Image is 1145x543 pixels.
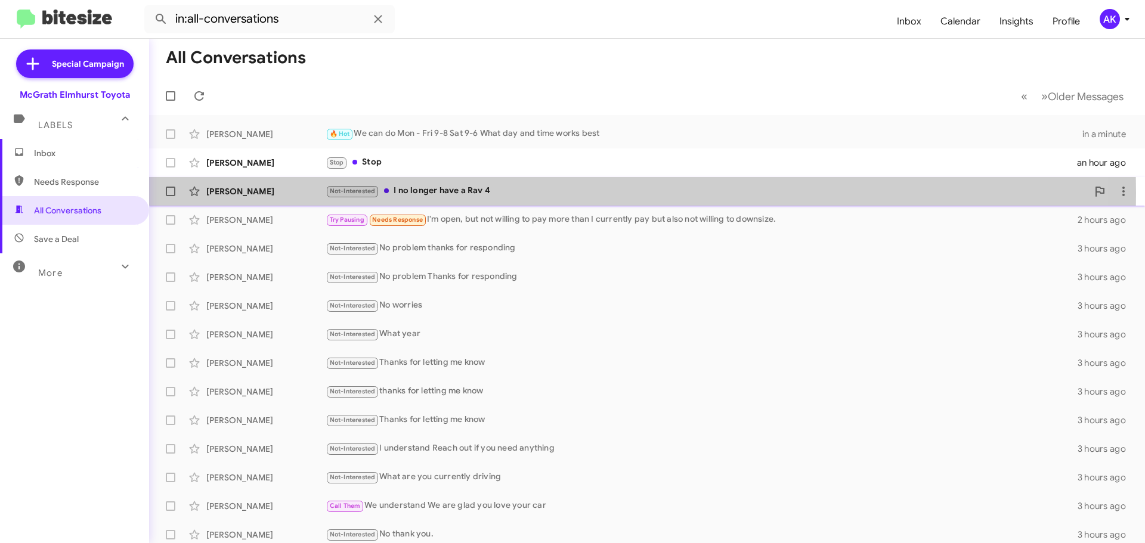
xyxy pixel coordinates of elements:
[1100,9,1120,29] div: AK
[1078,300,1135,312] div: 3 hours ago
[1034,84,1131,108] button: Next
[38,120,73,131] span: Labels
[1041,89,1048,104] span: »
[1078,471,1135,483] div: 3 hours ago
[326,470,1078,484] div: What are you currently driving
[206,471,326,483] div: [PERSON_NAME]
[206,243,326,255] div: [PERSON_NAME]
[1014,84,1035,108] button: Previous
[206,157,326,169] div: [PERSON_NAME]
[990,4,1043,39] a: Insights
[326,384,1078,398] div: thanks for letting me know
[206,500,326,512] div: [PERSON_NAME]
[1021,89,1028,104] span: «
[326,213,1078,226] div: I'm open, but not willing to pay more than I currently pay but also not willing to downsize.
[330,387,376,395] span: Not-Interested
[330,530,376,538] span: Not-Interested
[326,327,1078,341] div: What year
[330,502,361,510] span: Call Them
[206,271,326,283] div: [PERSON_NAME]
[34,233,79,245] span: Save a Deal
[206,185,326,197] div: [PERSON_NAME]
[38,268,63,278] span: More
[206,357,326,369] div: [PERSON_NAME]
[326,156,1077,169] div: Stop
[206,128,326,140] div: [PERSON_NAME]
[330,445,376,452] span: Not-Interested
[1043,4,1090,39] a: Profile
[326,241,1078,255] div: No problem thanks for responding
[1078,529,1135,541] div: 3 hours ago
[1078,214,1135,226] div: 2 hours ago
[206,386,326,398] div: [PERSON_NAME]
[330,216,364,224] span: Try Pausing
[1090,9,1132,29] button: AK
[330,473,376,481] span: Not-Interested
[326,356,1078,370] div: Thanks for letting me know
[1078,128,1135,140] div: in a minute
[330,359,376,367] span: Not-Interested
[206,300,326,312] div: [PERSON_NAME]
[326,270,1078,284] div: No problem Thanks for responding
[1078,500,1135,512] div: 3 hours ago
[326,127,1078,141] div: We can do Mon - Fri 9-8 Sat 9-6 What day and time works best
[206,414,326,426] div: [PERSON_NAME]
[1078,243,1135,255] div: 3 hours ago
[326,413,1078,427] div: Thanks for letting me know
[206,529,326,541] div: [PERSON_NAME]
[330,130,350,138] span: 🔥 Hot
[1077,157,1135,169] div: an hour ago
[931,4,990,39] a: Calendar
[330,159,344,166] span: Stop
[1078,328,1135,340] div: 3 hours ago
[330,273,376,281] span: Not-Interested
[330,302,376,309] span: Not-Interested
[326,184,1088,198] div: I no longer have a Rav 4
[372,216,423,224] span: Needs Response
[326,442,1078,455] div: I understand Reach out if you need anything
[330,187,376,195] span: Not-Interested
[1078,357,1135,369] div: 3 hours ago
[330,330,376,338] span: Not-Interested
[166,48,306,67] h1: All Conversations
[326,528,1078,541] div: No thank you.
[326,499,1078,513] div: We understand We are glad you love your car
[1078,386,1135,398] div: 3 hours ago
[144,5,395,33] input: Search
[34,176,135,188] span: Needs Response
[34,147,135,159] span: Inbox
[52,58,124,70] span: Special Campaign
[34,204,101,216] span: All Conversations
[1014,84,1131,108] nav: Page navigation example
[1078,443,1135,455] div: 3 hours ago
[330,244,376,252] span: Not-Interested
[206,214,326,226] div: [PERSON_NAME]
[16,49,134,78] a: Special Campaign
[1048,90,1124,103] span: Older Messages
[206,443,326,455] div: [PERSON_NAME]
[330,416,376,424] span: Not-Interested
[887,4,931,39] a: Inbox
[20,89,130,101] div: McGrath Elmhurst Toyota
[1078,414,1135,426] div: 3 hours ago
[206,328,326,340] div: [PERSON_NAME]
[326,299,1078,312] div: No worries
[1078,271,1135,283] div: 3 hours ago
